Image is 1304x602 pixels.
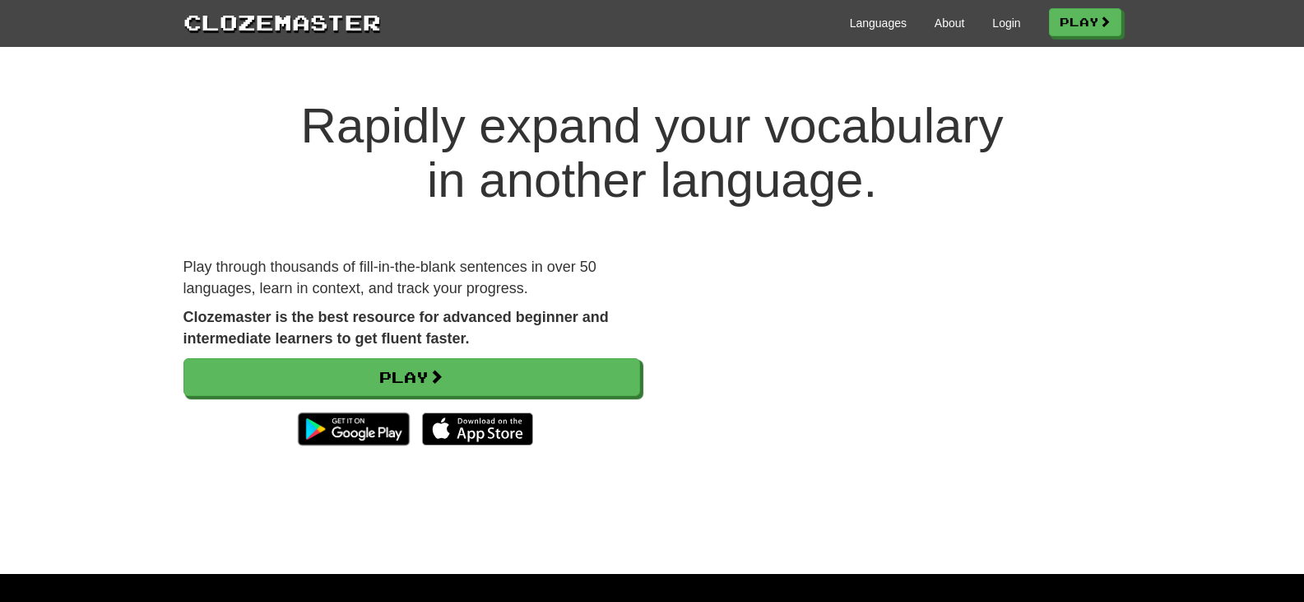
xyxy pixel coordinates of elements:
[290,404,417,454] img: Get it on Google Play
[850,15,907,31] a: Languages
[183,7,381,37] a: Clozemaster
[183,257,640,299] p: Play through thousands of fill-in-the-blank sentences in over 50 languages, learn in context, and...
[992,15,1020,31] a: Login
[935,15,965,31] a: About
[183,309,609,347] strong: Clozemaster is the best resource for advanced beginner and intermediate learners to get fluent fa...
[422,413,533,446] img: Download_on_the_App_Store_Badge_US-UK_135x40-25178aeef6eb6b83b96f5f2d004eda3bffbb37122de64afbaef7...
[183,358,640,396] a: Play
[1049,8,1121,36] a: Play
